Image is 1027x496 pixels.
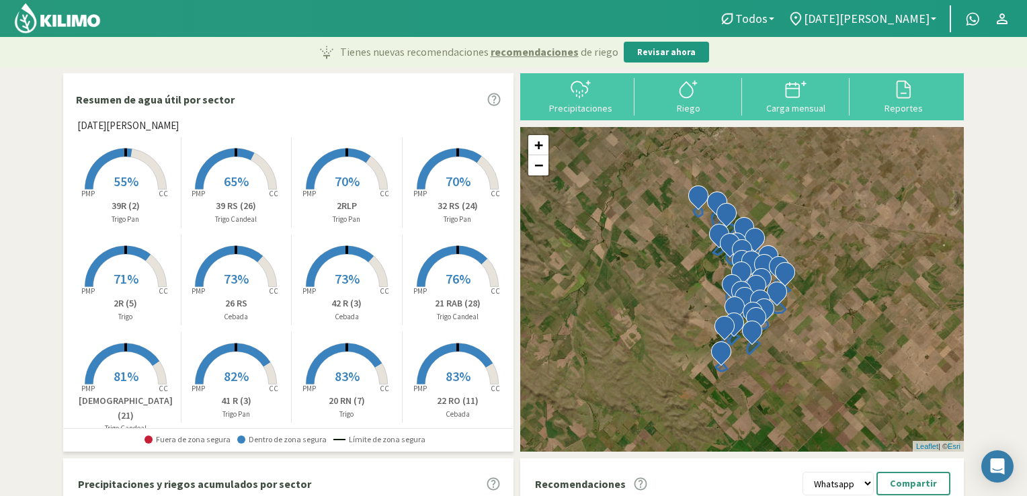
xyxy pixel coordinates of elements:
[581,44,618,60] span: de riego
[77,118,179,134] span: [DATE][PERSON_NAME]
[335,368,360,384] span: 83%
[159,189,168,198] tspan: CC
[403,409,513,420] p: Cebada
[224,270,249,287] span: 73%
[292,214,402,225] p: Trigo Pan
[71,423,181,434] p: Trigo Candeal
[403,214,513,225] p: Trigo Pan
[535,476,626,492] p: Recomendaciones
[270,286,279,296] tspan: CC
[292,296,402,311] p: 42 R (3)
[380,189,389,198] tspan: CC
[634,78,742,114] button: Riego
[639,104,738,113] div: Riego
[181,296,292,311] p: 26 RS
[380,286,389,296] tspan: CC
[491,44,579,60] span: recomendaciones
[270,384,279,393] tspan: CC
[292,199,402,213] p: 2RLP
[181,199,292,213] p: 39 RS (26)
[340,44,618,60] p: Tienes nuevas recomendaciones
[71,311,181,323] p: Trigo
[114,368,138,384] span: 81%
[624,42,709,63] button: Revisar ahora
[876,472,950,495] button: Compartir
[637,46,696,59] p: Revisar ahora
[114,270,138,287] span: 71%
[71,214,181,225] p: Trigo Pan
[916,442,938,450] a: Leaflet
[491,384,500,393] tspan: CC
[948,442,960,450] a: Esri
[527,78,634,114] button: Precipitaciones
[224,173,249,190] span: 65%
[145,435,231,444] span: Fuera de zona segura
[403,394,513,408] p: 22 RO (11)
[81,286,95,296] tspan: PMP
[159,286,168,296] tspan: CC
[114,173,138,190] span: 55%
[81,189,95,198] tspan: PMP
[491,286,500,296] tspan: CC
[71,199,181,213] p: 39R (2)
[335,173,360,190] span: 70%
[850,78,957,114] button: Reportes
[81,384,95,393] tspan: PMP
[804,11,930,26] span: [DATE][PERSON_NAME]
[192,384,205,393] tspan: PMP
[913,441,964,452] div: | ©
[71,296,181,311] p: 2R (5)
[446,173,470,190] span: 70%
[237,435,327,444] span: Dentro de zona segura
[13,2,101,34] img: Kilimo
[890,476,937,491] p: Compartir
[224,368,249,384] span: 82%
[446,270,470,287] span: 76%
[413,286,427,296] tspan: PMP
[333,435,425,444] span: Límite de zona segura
[403,296,513,311] p: 21 RAB (28)
[981,450,1014,483] div: Open Intercom Messenger
[181,394,292,408] p: 41 R (3)
[403,311,513,323] p: Trigo Candeal
[735,11,768,26] span: Todos
[181,409,292,420] p: Trigo Pan
[854,104,953,113] div: Reportes
[192,286,205,296] tspan: PMP
[71,394,181,423] p: [DEMOGRAPHIC_DATA] (21)
[292,311,402,323] p: Cebada
[413,189,427,198] tspan: PMP
[76,91,235,108] p: Resumen de agua útil por sector
[746,104,846,113] div: Carga mensual
[380,384,389,393] tspan: CC
[491,189,500,198] tspan: CC
[78,476,311,492] p: Precipitaciones y riegos acumulados por sector
[528,135,548,155] a: Zoom in
[181,311,292,323] p: Cebada
[292,409,402,420] p: Trigo
[302,384,316,393] tspan: PMP
[335,270,360,287] span: 73%
[270,189,279,198] tspan: CC
[292,394,402,408] p: 20 RN (7)
[181,214,292,225] p: Trigo Candeal
[302,189,316,198] tspan: PMP
[742,78,850,114] button: Carga mensual
[531,104,630,113] div: Precipitaciones
[192,189,205,198] tspan: PMP
[403,199,513,213] p: 32 RS (24)
[302,286,316,296] tspan: PMP
[159,384,168,393] tspan: CC
[528,155,548,175] a: Zoom out
[446,368,470,384] span: 83%
[413,384,427,393] tspan: PMP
